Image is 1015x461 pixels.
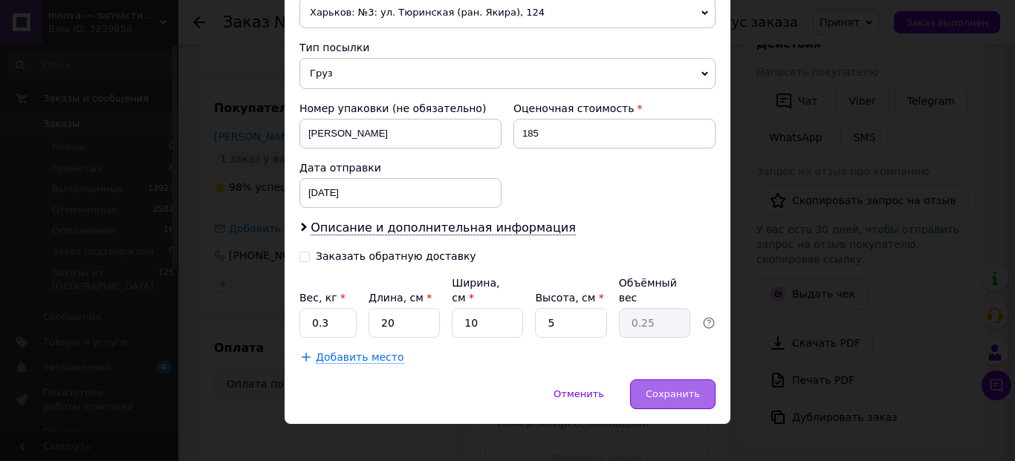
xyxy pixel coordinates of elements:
[369,292,432,304] label: Длина, см
[535,292,603,304] label: Высота, см
[311,220,576,235] span: Описание и дополнительная информация
[299,101,502,116] div: Номер упаковки (не обязательно)
[513,101,716,116] div: Оценочная стоимость
[299,292,346,304] label: Вес, кг
[646,388,700,399] span: Сохранить
[619,275,690,305] div: Объёмный вес
[299,160,502,175] div: Дата отправки
[316,351,404,364] span: Добавить место
[299,58,716,89] span: Груз
[299,42,369,53] span: Тип посылки
[452,277,499,304] label: Ширина, см
[554,388,604,399] span: Отменить
[316,250,476,263] div: Заказать обратную доставку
